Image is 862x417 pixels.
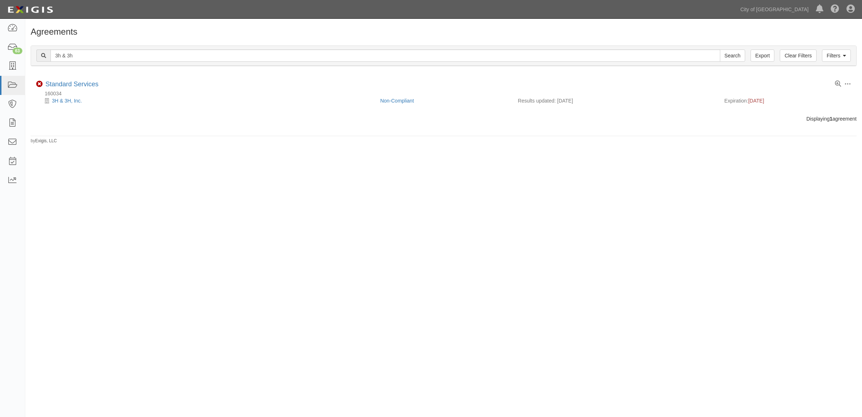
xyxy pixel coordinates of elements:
[31,27,857,36] h1: Agreements
[748,98,764,104] span: [DATE]
[25,115,862,122] div: Displaying agreement
[518,97,714,104] div: Results updated: [DATE]
[52,98,82,104] a: 3H & 3H, Inc.
[36,81,43,87] i: Non-Compliant
[50,49,720,62] input: Search
[835,81,841,87] a: View results summary
[5,3,55,16] img: logo-5460c22ac91f19d4615b14bd174203de0afe785f0fc80cf4dbbc73dc1793850b.png
[830,116,832,122] b: 1
[737,2,812,17] a: City of [GEOGRAPHIC_DATA]
[720,49,745,62] input: Search
[31,138,57,144] small: by
[822,49,851,62] a: Filters
[36,90,857,97] div: 160034
[13,48,22,54] div: 63
[36,97,375,104] div: 3H & 3H, Inc.
[380,98,414,104] a: Non-Compliant
[35,138,57,143] a: Exigis, LLC
[831,5,839,14] i: Help Center - Complianz
[724,97,851,104] div: Expiration:
[751,49,774,62] a: Export
[780,49,816,62] a: Clear Filters
[45,81,98,88] a: Standard Services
